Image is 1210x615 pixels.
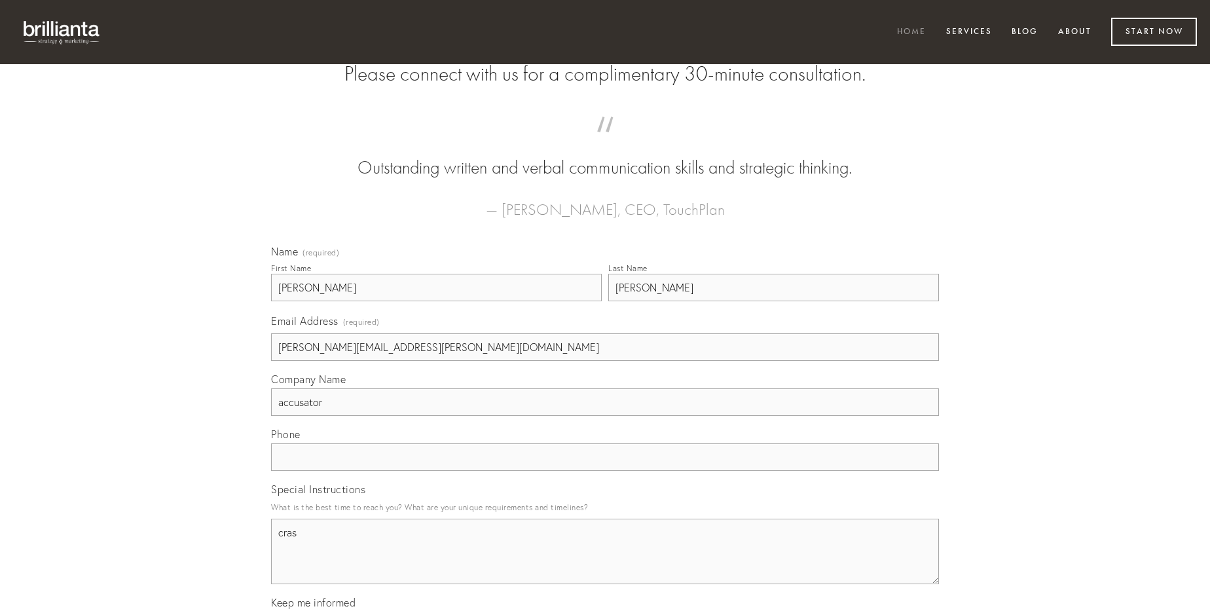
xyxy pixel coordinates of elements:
a: Blog [1003,22,1046,43]
span: Name [271,245,298,258]
h2: Please connect with us for a complimentary 30-minute consultation. [271,62,939,86]
div: First Name [271,263,311,273]
a: Services [938,22,1000,43]
span: (required) [343,313,380,331]
a: Start Now [1111,18,1197,46]
textarea: cras [271,519,939,584]
span: Special Instructions [271,483,365,496]
span: Email Address [271,314,339,327]
div: Last Name [608,263,648,273]
a: Home [889,22,934,43]
a: About [1050,22,1100,43]
p: What is the best time to reach you? What are your unique requirements and timelines? [271,498,939,516]
blockquote: Outstanding written and verbal communication skills and strategic thinking. [292,130,918,181]
span: Company Name [271,373,346,386]
figcaption: — [PERSON_NAME], CEO, TouchPlan [292,181,918,223]
span: Keep me informed [271,596,356,609]
img: brillianta - research, strategy, marketing [13,13,111,51]
span: “ [292,130,918,155]
span: Phone [271,428,301,441]
span: (required) [302,249,339,257]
